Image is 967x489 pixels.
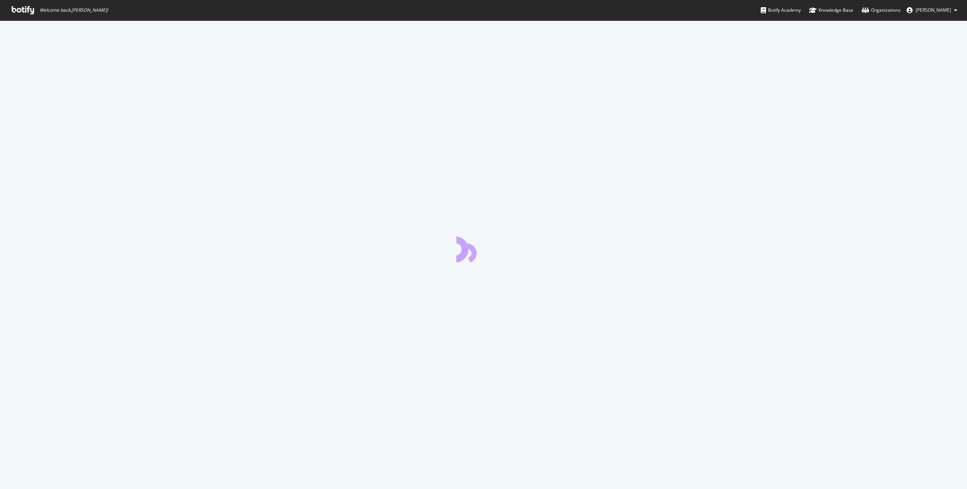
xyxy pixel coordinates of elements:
[456,235,511,262] div: animation
[862,6,901,14] div: Organizations
[40,7,108,13] span: Welcome back, [PERSON_NAME] !
[901,4,963,16] button: [PERSON_NAME]
[916,7,951,13] span: Juraj Mitosinka
[809,6,853,14] div: Knowledge Base
[761,6,801,14] div: Botify Academy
